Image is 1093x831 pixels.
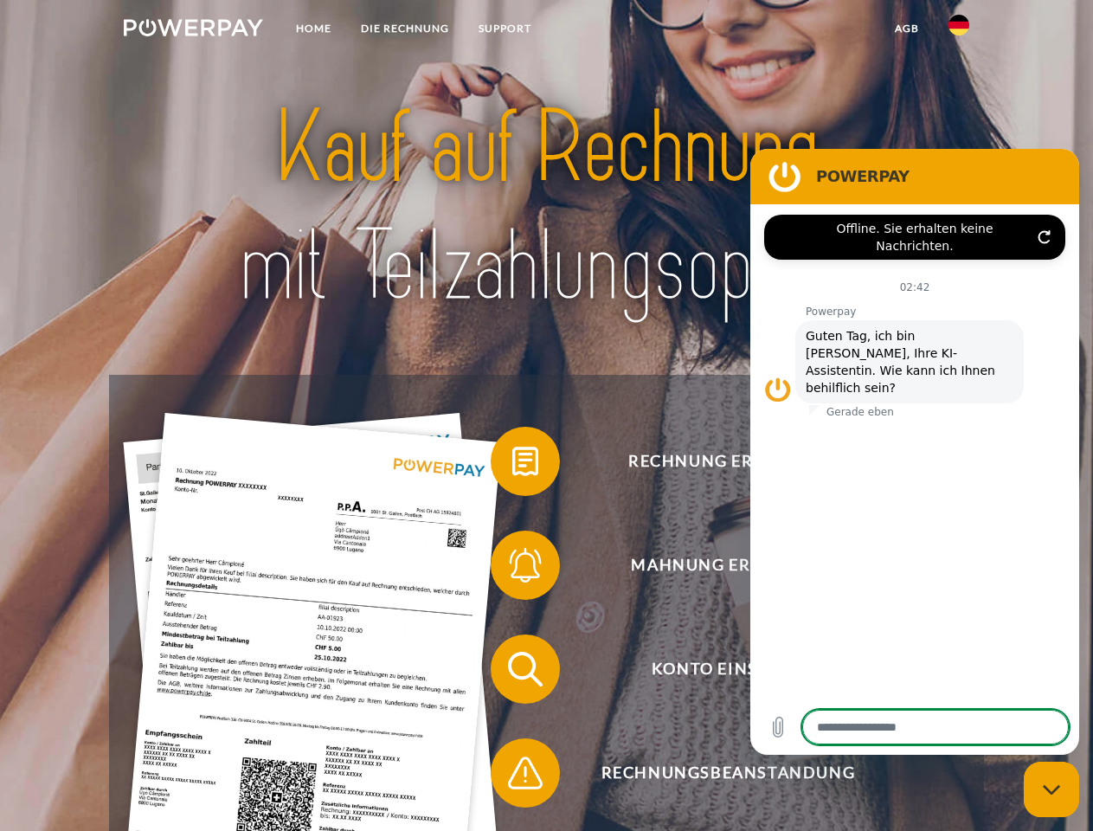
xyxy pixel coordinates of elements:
[491,738,941,808] button: Rechnungsbeanstandung
[516,427,940,496] span: Rechnung erhalten?
[880,13,934,44] a: agb
[750,149,1079,755] iframe: Messaging-Fenster
[491,531,941,600] button: Mahnung erhalten?
[346,13,464,44] a: DIE RECHNUNG
[491,635,941,704] button: Konto einsehen
[516,635,940,704] span: Konto einsehen
[464,13,546,44] a: SUPPORT
[165,83,928,332] img: title-powerpay_de.svg
[504,440,547,483] img: qb_bill.svg
[516,738,940,808] span: Rechnungsbeanstandung
[504,544,547,587] img: qb_bell.svg
[1024,762,1079,817] iframe: Schaltfläche zum Öffnen des Messaging-Fensters; Konversation läuft
[504,751,547,795] img: qb_warning.svg
[516,531,940,600] span: Mahnung erhalten?
[504,647,547,691] img: qb_search.svg
[281,13,346,44] a: Home
[491,427,941,496] button: Rechnung erhalten?
[124,19,263,36] img: logo-powerpay-white.svg
[948,15,969,35] img: de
